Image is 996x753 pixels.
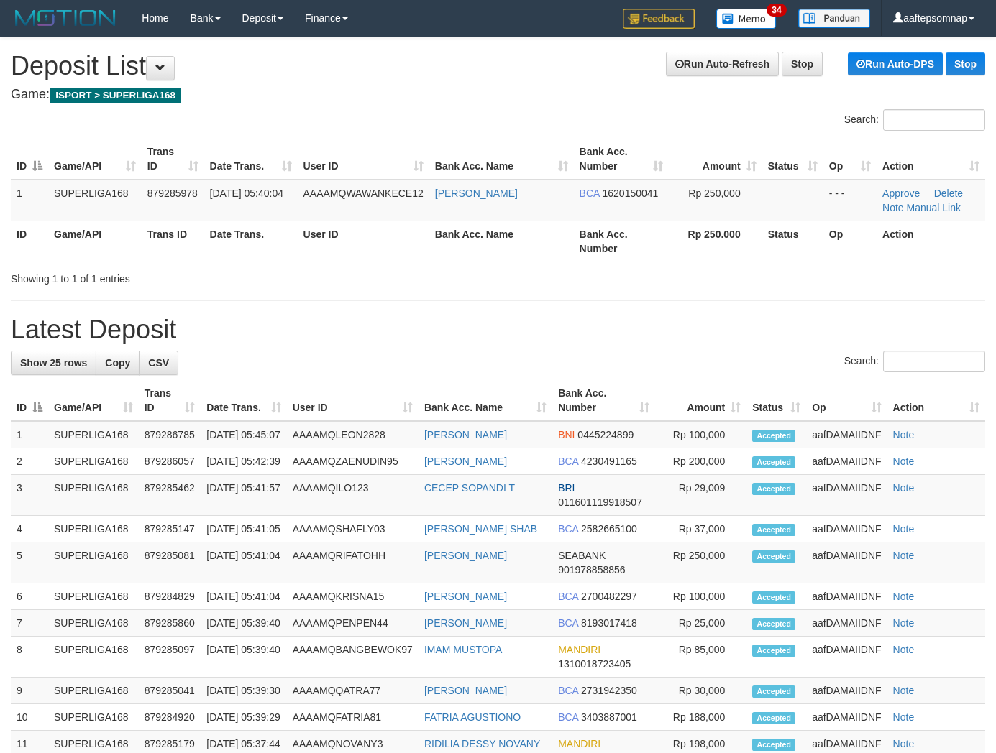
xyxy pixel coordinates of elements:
td: [DATE] 05:45:07 [201,421,286,448]
td: Rp 188,000 [655,704,746,731]
span: Accepted [752,618,795,630]
input: Search: [883,109,985,131]
th: Action: activate to sort column ascending [877,139,985,180]
span: 879285978 [147,188,198,199]
span: Copy 2582665100 to clipboard [581,523,637,535]
span: 34 [767,4,786,17]
a: Note [893,711,915,723]
h4: Game: [11,88,985,102]
th: ID: activate to sort column descending [11,380,48,421]
th: User ID: activate to sort column ascending [298,139,429,180]
a: Run Auto-DPS [848,52,943,75]
span: Rp 250,000 [688,188,740,199]
td: aafDAMAIIDNF [806,583,887,610]
span: MANDIRI [558,738,600,749]
td: 879286785 [139,421,201,448]
td: [DATE] 05:39:40 [201,637,286,678]
td: Rp 29,009 [655,475,746,516]
td: Rp 250,000 [655,542,746,583]
td: [DATE] 05:41:04 [201,583,286,610]
td: 879285097 [139,637,201,678]
td: Rp 200,000 [655,448,746,475]
th: Status: activate to sort column ascending [762,139,823,180]
span: Copy 901978858856 to clipboard [558,564,625,576]
th: Trans ID [142,221,204,262]
td: Rp 37,000 [655,516,746,542]
a: Show 25 rows [11,351,96,375]
td: - - - [823,180,877,221]
a: Delete [934,188,963,199]
td: SUPERLIGA168 [48,583,139,610]
th: Bank Acc. Name [429,221,574,262]
span: BCA [558,456,578,467]
span: Copy [105,357,130,369]
span: BCA [558,685,578,696]
span: BCA [558,591,578,602]
td: SUPERLIGA168 [48,516,139,542]
td: AAAAMQSHAFLY03 [287,516,419,542]
a: [PERSON_NAME] [424,591,507,602]
td: aafDAMAIIDNF [806,610,887,637]
a: Approve [882,188,920,199]
a: Note [893,456,915,467]
td: 879285147 [139,516,201,542]
th: Game/API: activate to sort column ascending [48,380,139,421]
span: AAAAMQWAWANKECE12 [303,188,424,199]
th: Status: activate to sort column ascending [746,380,806,421]
td: 879286057 [139,448,201,475]
input: Search: [883,351,985,372]
td: SUPERLIGA168 [48,610,139,637]
td: aafDAMAIIDNF [806,704,887,731]
a: Note [893,523,915,535]
a: Note [893,482,915,494]
th: User ID [298,221,429,262]
span: BCA [558,617,578,629]
th: Op [823,221,877,262]
td: [DATE] 05:39:40 [201,610,286,637]
a: Stop [782,52,823,76]
span: Copy 3403887001 to clipboard [581,711,637,723]
a: CECEP SOPANDI T [424,482,515,494]
td: 7 [11,610,48,637]
a: Note [893,685,915,696]
td: 5 [11,542,48,583]
th: Bank Acc. Name: activate to sort column ascending [429,139,574,180]
td: AAAAMQKRISNA15 [287,583,419,610]
td: aafDAMAIIDNF [806,448,887,475]
th: Trans ID: activate to sort column ascending [142,139,204,180]
th: Amount: activate to sort column ascending [655,380,746,421]
td: AAAAMQILO123 [287,475,419,516]
a: CSV [139,351,178,375]
h1: Deposit List [11,52,985,80]
th: Bank Acc. Number: activate to sort column ascending [574,139,670,180]
span: BCA [558,523,578,535]
td: [DATE] 05:39:29 [201,704,286,731]
span: [DATE] 05:40:04 [210,188,283,199]
td: 9 [11,678,48,704]
th: Rp 250.000 [669,221,762,262]
th: Action: activate to sort column ascending [887,380,985,421]
img: panduan.png [798,9,870,28]
td: Rp 30,000 [655,678,746,704]
span: Accepted [752,591,795,604]
span: Copy 1620150041 to clipboard [602,188,658,199]
a: [PERSON_NAME] [424,685,507,696]
a: [PERSON_NAME] [424,617,507,629]
div: Showing 1 to 1 of 1 entries [11,266,404,286]
span: Copy 1310018723405 to clipboard [558,658,631,670]
a: Note [893,591,915,602]
td: 1 [11,421,48,448]
td: Rp 85,000 [655,637,746,678]
td: Rp 25,000 [655,610,746,637]
span: Accepted [752,456,795,468]
td: 4 [11,516,48,542]
span: SEABANK [558,550,606,561]
span: Accepted [752,739,795,751]
span: Copy 011601119918507 to clipboard [558,496,642,508]
th: Action [877,221,985,262]
td: [DATE] 05:39:30 [201,678,286,704]
img: Button%20Memo.svg [716,9,777,29]
th: Game/API [48,221,142,262]
span: Copy 2731942350 to clipboard [581,685,637,696]
td: [DATE] 05:41:04 [201,542,286,583]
